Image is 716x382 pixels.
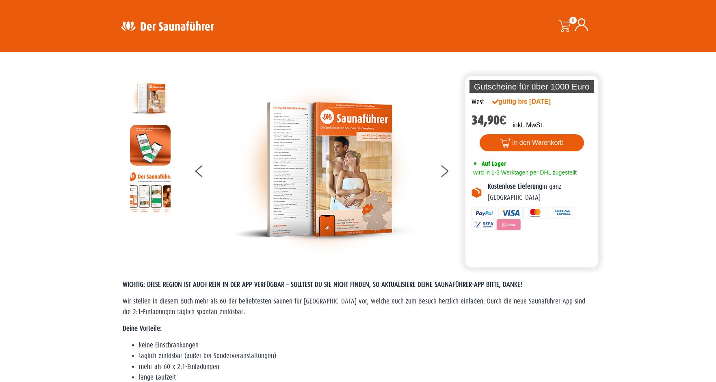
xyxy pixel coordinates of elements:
[472,113,507,128] bdi: 34,90
[130,172,171,212] img: Anleitung7tn
[492,97,569,107] div: gültig bis [DATE]
[139,351,594,361] li: täglich einlösbar (außer bei Sonderveranstaltungen)
[123,325,162,332] strong: Deine Vorteile:
[139,362,594,372] li: mehr als 60 x 2:1-Einladungen
[488,181,593,203] p: in ganz [GEOGRAPHIC_DATA]
[569,17,577,24] span: 0
[480,134,584,151] button: In den Warenkorb
[513,120,544,130] p: inkl. MwSt.
[123,281,522,288] span: WICHTIG: DIESE REGION IST AUCH REIN IN DER APP VERFÜGBAR – SOLLTEST DU SIE NICHT FINDEN, SO AKTUA...
[500,113,507,128] span: €
[472,97,484,107] div: West
[130,125,171,166] img: MOCKUP-iPhone_regional
[130,78,171,119] img: der-saunafuehrer-2025-west
[139,340,594,351] li: keine Einschränkungen
[472,169,577,176] span: wird in 1-3 Werktagen per DHL zugestellt
[482,160,506,168] span: Auf Lager
[469,80,595,93] p: Gutscheine für über 1000 Euro
[233,78,416,261] img: der-saunafuehrer-2025-west
[123,297,585,316] span: Wir stellen in diesem Buch mehr als 60 der beliebtesten Saunen für [GEOGRAPHIC_DATA] vor, welche ...
[488,183,542,190] b: Kostenlose Lieferung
